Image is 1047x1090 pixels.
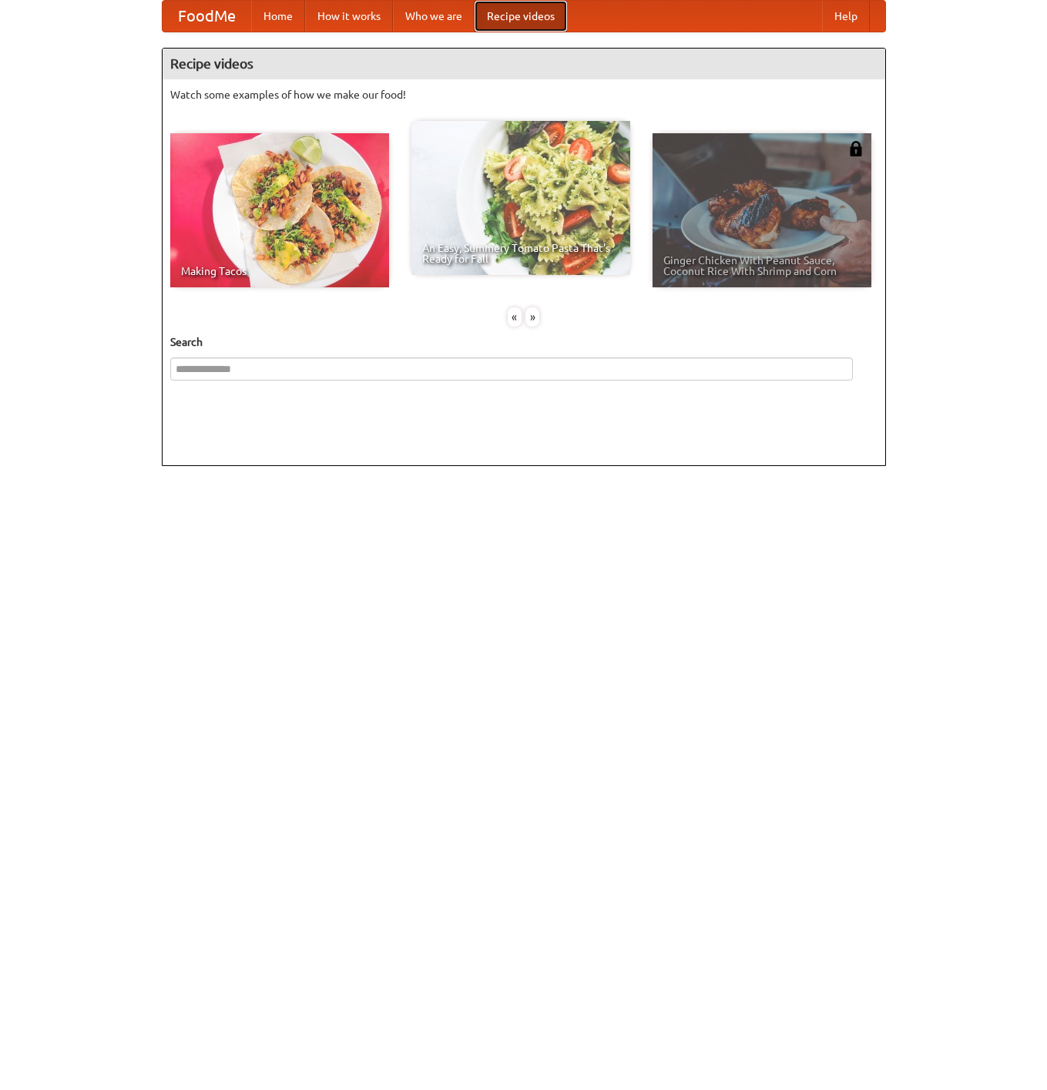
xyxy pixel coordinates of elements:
a: Home [251,1,305,32]
a: Who we are [393,1,475,32]
h5: Search [170,334,878,350]
a: FoodMe [163,1,251,32]
span: Making Tacos [181,266,378,277]
img: 483408.png [848,141,864,156]
h4: Recipe videos [163,49,885,79]
a: Help [822,1,870,32]
div: » [525,307,539,327]
span: An Easy, Summery Tomato Pasta That's Ready for Fall [422,243,619,264]
a: Making Tacos [170,133,389,287]
a: How it works [305,1,393,32]
p: Watch some examples of how we make our food! [170,87,878,102]
div: « [508,307,522,327]
a: An Easy, Summery Tomato Pasta That's Ready for Fall [411,121,630,275]
a: Recipe videos [475,1,567,32]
